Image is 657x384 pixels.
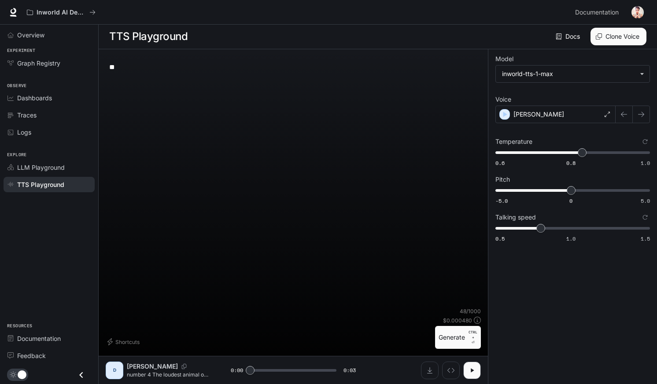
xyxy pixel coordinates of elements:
div: D [107,363,122,377]
a: Feedback [4,348,95,363]
span: Documentation [575,7,619,18]
span: TTS Playground [17,180,64,189]
span: Overview [17,30,44,40]
div: inworld-tts-1-max [502,69,635,78]
p: Pitch [495,176,510,183]
p: Inworld AI Demos [37,9,86,16]
span: 1.0 [641,159,650,167]
h1: TTS Playground [109,28,188,45]
p: [PERSON_NAME] [127,362,178,371]
span: 0:00 [231,366,243,375]
a: Documentation [572,4,625,21]
p: 48 / 1000 [460,307,481,315]
p: Model [495,56,513,62]
span: Graph Registry [17,59,60,68]
p: $ 0.000480 [443,317,472,324]
span: Documentation [17,334,61,343]
button: Shortcuts [106,335,143,349]
p: number 4 The loudest animal on Earth is a shrimp [127,371,210,378]
p: Voice [495,96,511,102]
a: Dashboards [4,90,95,106]
button: GenerateCTRL +⏎ [435,326,481,349]
button: Reset to default [640,137,650,146]
button: Copy Voice ID [178,364,190,369]
div: inworld-tts-1-max [496,66,650,82]
p: Temperature [495,139,532,145]
span: LLM Playground [17,163,65,172]
button: Reset to default [640,212,650,222]
a: TTS Playground [4,177,95,192]
span: Dashboards [17,93,52,102]
a: Overview [4,27,95,43]
p: Talking speed [495,214,536,220]
a: Graph Registry [4,55,95,71]
button: Download audio [421,362,439,379]
span: 5.0 [641,197,650,205]
button: Clone Voice [591,28,646,45]
a: Docs [554,28,583,45]
a: LLM Playground [4,160,95,175]
span: Traces [17,110,37,120]
a: Documentation [4,331,95,346]
span: -5.0 [495,197,508,205]
span: Feedback [17,351,46,360]
span: 0:03 [343,366,356,375]
img: User avatar [631,6,644,18]
span: 1.5 [641,235,650,242]
a: Logs [4,124,95,140]
span: 1.0 [566,235,576,242]
button: All workspaces [23,4,100,21]
button: Close drawer [71,366,91,384]
p: CTRL + [469,329,477,340]
p: [PERSON_NAME] [513,110,564,119]
button: Inspect [442,362,460,379]
span: Logs [17,128,31,137]
span: 0.5 [495,235,505,242]
p: ⏎ [469,329,477,345]
button: User avatar [629,4,646,21]
span: 0 [569,197,572,205]
span: 0.6 [495,159,505,167]
span: 0.8 [566,159,576,167]
a: Traces [4,107,95,123]
span: Dark mode toggle [18,369,26,379]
